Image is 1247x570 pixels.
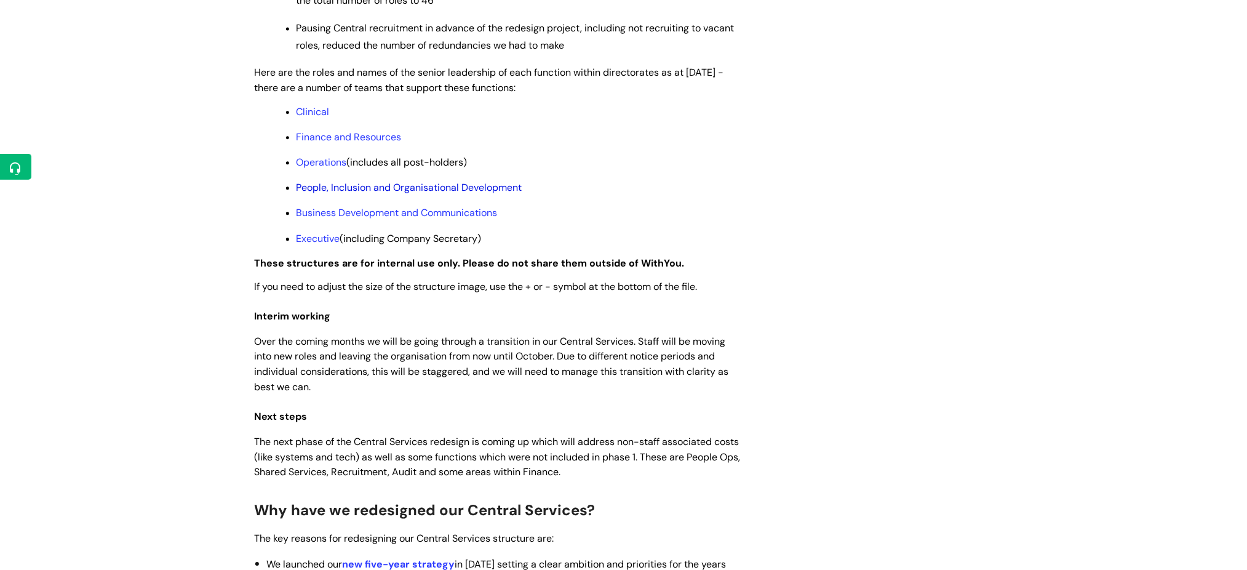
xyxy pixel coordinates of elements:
[255,500,596,520] span: Why have we redesigned our Central Services?
[255,410,308,423] span: Next steps
[297,181,522,194] a: People, Inclusion and Organisational Development
[297,130,402,143] a: Finance and Resources
[297,20,741,55] p: Pausing Central recruitment in advance of the redesign project, including not recruiting to vacan...
[255,280,698,293] span: If you need to adjust the size of the structure image, use the + or - symbol at the bottom of the...
[297,105,330,118] a: Clinical
[297,232,482,245] span: (including Company Secretary)
[255,435,741,479] span: The next phase of the Central Services redesign is coming up which will address non-staff associa...
[255,66,724,94] span: Here are the roles and names of the senior leadership of each function within directorates as at ...
[255,335,729,393] span: Over the coming months we will be going through a transition in our Central Services. Staff will ...
[297,206,498,219] a: Business Development and Communications
[255,532,554,545] span: The key reasons for redesigning our Central Services structure are:
[297,156,468,169] span: (includes all post-holders)
[297,232,340,245] a: Executive
[255,310,331,323] span: Interim working
[255,257,685,270] strong: These structures are for internal use only. Please do not share them outside of WithYou.
[297,156,347,169] a: Operations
